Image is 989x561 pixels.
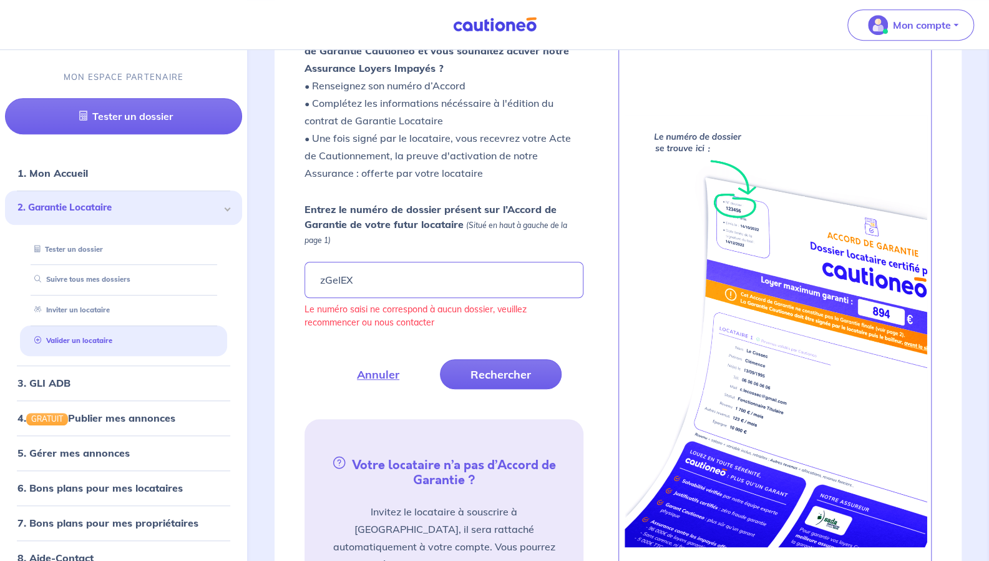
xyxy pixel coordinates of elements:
[29,244,103,253] a: Tester un dossier
[17,517,198,529] a: 7. Bons plans pour mes propriétaires
[326,359,430,389] button: Annuler
[20,300,227,320] div: Inviter un locataire
[17,412,175,424] a: 4.GRATUITPublier mes annonces
[5,161,242,186] div: 1. Mon Accueil
[5,510,242,535] div: 7. Bons plans pour mes propriétaires
[304,262,583,298] input: Ex : 453678
[20,330,227,351] div: Valider un locataire
[5,440,242,465] div: 5. Gérer mes annonces
[17,447,130,459] a: 5. Gérer mes annonces
[17,167,88,179] a: 1. Mon Accueil
[5,475,242,500] div: 6. Bons plans pour mes locataires
[5,405,242,430] div: 4.GRATUITPublier mes annonces
[5,98,242,134] a: Tester un dossier
[304,203,557,231] strong: Entrez le numéro de dossier présent sur l’Accord de Garantie de votre futur locataire
[64,71,184,83] p: MON ESPACE PARTENAIRE
[20,269,227,290] div: Suivre tous mes dossiers
[5,370,242,395] div: 3. GLI ADB
[304,303,583,329] p: Le numéro saisi ne correspond à aucun dossier, veuillez recommencer ou nous contacter
[29,275,130,284] a: Suivre tous mes dossiers
[29,305,110,314] a: Inviter un locataire
[868,15,888,35] img: illu_account_valid_menu.svg
[309,454,578,488] h5: Votre locataire n’a pas d’Accord de Garantie ?
[893,17,951,32] p: Mon compte
[847,9,974,41] button: illu_account_valid_menu.svgMon compte
[5,191,242,225] div: 2. Garantie Locataire
[17,377,71,389] a: 3. GLI ADB
[17,482,183,494] a: 6. Bons plans pour mes locataires
[304,221,567,245] em: (Situé en haut à gauche de la page 1)
[304,27,575,74] strong: Vous avez retenu un candidat locataire avec un Accord de Garantie Cautioneo et vous souhaitez act...
[17,201,220,215] span: 2. Garantie Locataire
[20,239,227,259] div: Tester un dossier
[304,24,583,182] p: • Renseignez son numéro d’Accord • Complétez les informations nécéssaire à l'édition du contrat d...
[440,359,562,389] button: Rechercher
[622,115,928,547] img: certificate-new.png
[29,336,112,345] a: Valider un locataire
[448,17,542,32] img: Cautioneo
